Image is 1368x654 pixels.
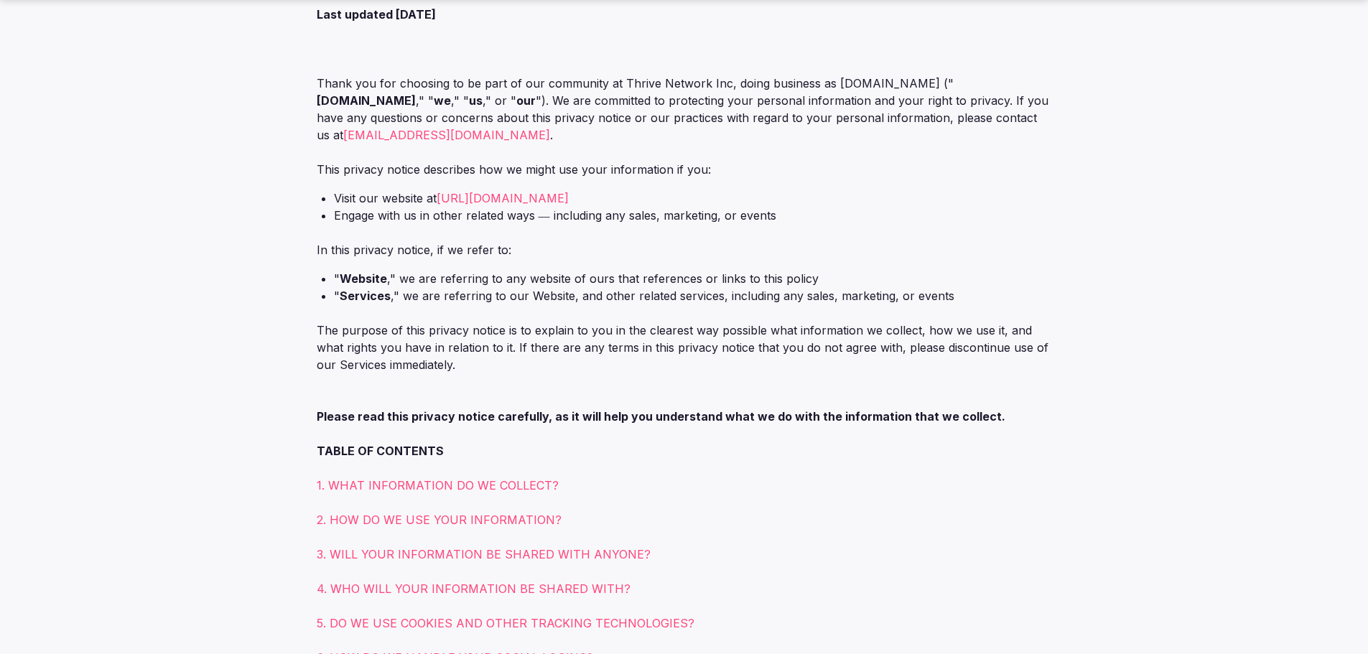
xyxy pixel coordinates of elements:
a: 3. WILL YOUR INFORMATION BE SHARED WITH ANYONE? [317,547,651,561]
li: " ," we are referring to any website of ours that references or links to this policy [334,270,1052,287]
li: Visit our website at [334,190,1052,207]
a: 5. DO WE USE COOKIES AND OTHER TRACKING TECHNOLOGIES? [317,616,694,630]
strong: Last updated [DATE] [317,7,436,22]
strong: us [469,93,483,108]
a: 4. WHO WILL YOUR INFORMATION BE SHARED WITH? [317,581,631,596]
p: Thank you for choosing to be part of our community at Thrive Network Inc, doing business as [DOMA... [317,75,1052,144]
strong: Website [340,271,387,286]
strong: [DOMAIN_NAME] [317,93,416,108]
strong: TABLE OF CONTENTS [317,444,444,458]
p: The purpose of this privacy notice is to explain to you in the clearest way possible what informa... [317,322,1052,373]
a: 2. HOW DO WE USE YOUR INFORMATION? [317,513,562,527]
p: This privacy notice describes how we might use your information if you: [317,161,1052,178]
li: Engage with us in other related ways ― including any sales, marketing, or events [334,207,1052,224]
a: [EMAIL_ADDRESS][DOMAIN_NAME] [343,128,550,142]
strong: we [434,93,451,108]
strong: Services [340,289,391,303]
a: [URL][DOMAIN_NAME] [437,191,569,205]
strong: our [516,93,536,108]
p: In this privacy notice, if we refer to: [317,241,1052,258]
a: 1. WHAT INFORMATION DO WE COLLECT? [317,478,559,492]
strong: Please read this privacy notice carefully, as it will help you understand what we do with the inf... [317,409,1005,424]
li: " ," we are referring to our Website, and other related services, including any sales, marketing,... [334,287,1052,304]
